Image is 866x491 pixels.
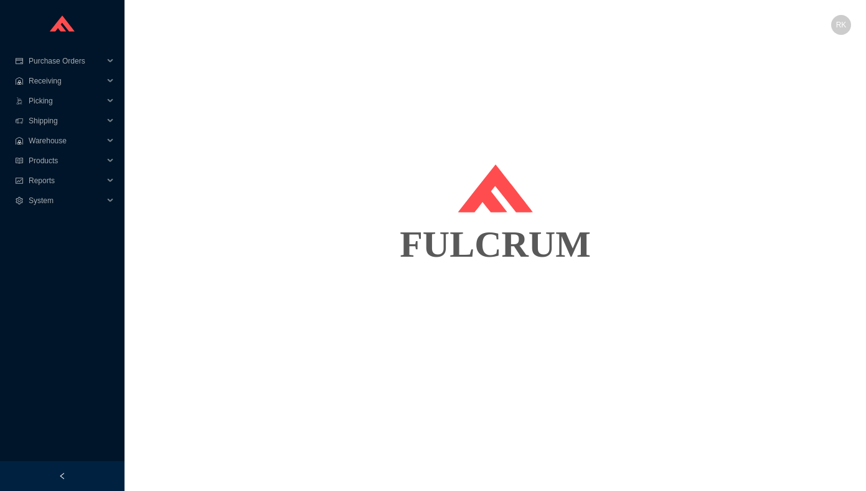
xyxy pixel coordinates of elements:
[29,111,103,131] span: Shipping
[29,171,103,191] span: Reports
[29,91,103,111] span: Picking
[29,131,103,151] span: Warehouse
[139,213,851,275] div: FULCRUM
[15,57,24,65] span: credit-card
[15,177,24,184] span: fund
[59,472,66,480] span: left
[15,157,24,164] span: read
[29,51,103,71] span: Purchase Orders
[29,71,103,91] span: Receiving
[15,197,24,204] span: setting
[836,15,847,35] span: RK
[29,151,103,171] span: Products
[29,191,103,211] span: System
